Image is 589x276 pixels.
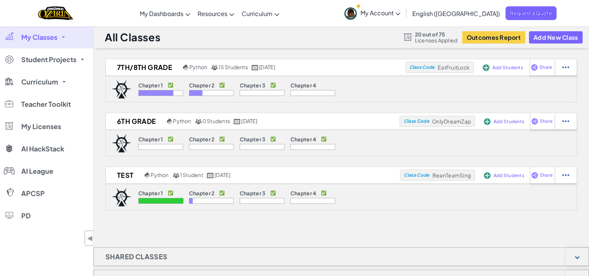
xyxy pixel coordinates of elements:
img: calendar.svg [252,65,258,70]
img: MultipleUsers.png [173,173,179,178]
p: Chapter 4 [290,190,316,196]
img: avatar [344,7,357,20]
p: ✅ [270,136,276,142]
img: logo [111,80,132,99]
a: Request a Quote [505,6,557,20]
p: Chapter 1 [138,136,163,142]
p: Chapter 3 [240,190,266,196]
p: ✅ [270,190,276,196]
p: Chapter 1 [138,190,163,196]
p: Chapter 3 [240,82,266,88]
span: Share [540,119,552,123]
p: ✅ [321,190,327,196]
span: Student Projects [21,56,76,63]
img: Home [38,6,73,21]
span: Class Code [409,65,435,70]
a: Resources [194,3,238,23]
a: My Account [341,1,404,25]
img: IconStudentEllipsis.svg [562,172,569,179]
img: python.png [145,173,150,178]
p: ✅ [219,136,225,142]
img: IconAddStudents.svg [484,172,491,179]
p: ✅ [219,82,225,88]
a: Test Python 1 Student [DATE] [106,170,400,181]
img: IconShare_Purple.svg [531,172,538,179]
p: Chapter 2 [189,136,215,142]
span: Resources [198,10,227,17]
span: [DATE] [259,64,275,70]
span: [DATE] [241,118,257,124]
img: MultipleUsers.png [211,65,218,70]
span: English ([GEOGRAPHIC_DATA]) [412,10,500,17]
p: ✅ [168,82,173,88]
span: Class Code [404,173,429,177]
span: ◀ [87,233,93,244]
span: AI HackStack [21,145,64,152]
p: ✅ [168,136,173,142]
span: Share [539,65,552,70]
img: IconStudentEllipsis.svg [562,118,569,125]
a: Ozaria by CodeCombat logo [38,6,73,21]
a: 7th/8th Grade Python 15 Students [DATE] [106,62,405,73]
p: Chapter 1 [138,82,163,88]
img: python.png [183,65,189,70]
span: Teacher Toolkit [21,101,71,107]
img: MultipleUsers.png [195,119,202,124]
img: calendar.svg [207,173,214,178]
span: Python [173,118,191,124]
p: Chapter 3 [240,136,266,142]
span: Licenses Applied [415,37,458,43]
span: BeanTeamSing [432,172,471,179]
span: Share [540,173,552,177]
span: 1 Student [180,171,203,178]
img: IconStudentEllipsis.svg [562,64,569,71]
p: ✅ [219,190,225,196]
p: ✅ [270,82,276,88]
span: AI League [21,168,53,174]
img: IconAddStudents.svg [483,64,489,71]
a: English ([GEOGRAPHIC_DATA]) [409,3,504,23]
img: IconShare_Purple.svg [531,64,538,71]
span: EatFruitLock [438,64,470,71]
span: Curriculum [242,10,273,17]
img: calendar.svg [234,119,240,124]
span: Python [151,171,168,178]
span: Add Students [494,119,524,124]
h2: 7th/8th Grade [106,62,181,73]
h2: 6th Grade [106,116,165,127]
img: logo [111,134,132,153]
span: My Licenses [21,123,61,130]
img: IconShare_Purple.svg [531,118,538,125]
p: Chapter 4 [290,82,316,88]
span: Curriculum [21,78,58,85]
button: Outcomes Report [462,31,525,44]
h1: Shared Classes [94,247,179,266]
button: Add New Class [529,31,583,44]
span: My Classes [21,34,57,41]
p: Chapter 2 [189,82,215,88]
span: My Dashboards [140,10,183,17]
span: 15 Students [218,64,248,70]
span: OnlyDreamZap [432,118,471,125]
p: Chapter 2 [189,190,215,196]
h2: Test [106,170,143,181]
a: Curriculum [238,3,283,23]
img: IconAddStudents.svg [484,118,491,125]
h1: All Classes [105,30,160,44]
span: Class Code [404,119,429,123]
p: ✅ [321,136,327,142]
img: logo [111,188,132,206]
span: Add Students [492,65,523,70]
span: Add Students [494,173,524,178]
p: Chapter 4 [290,136,316,142]
span: 0 Students [202,118,230,124]
span: My Account [360,9,400,17]
a: 6th Grade Python 0 Students [DATE] [106,116,400,127]
span: Python [189,64,207,70]
img: python.png [167,119,173,124]
p: ✅ [168,190,173,196]
span: 20 out of 75 [415,31,458,37]
a: My Dashboards [136,3,194,23]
